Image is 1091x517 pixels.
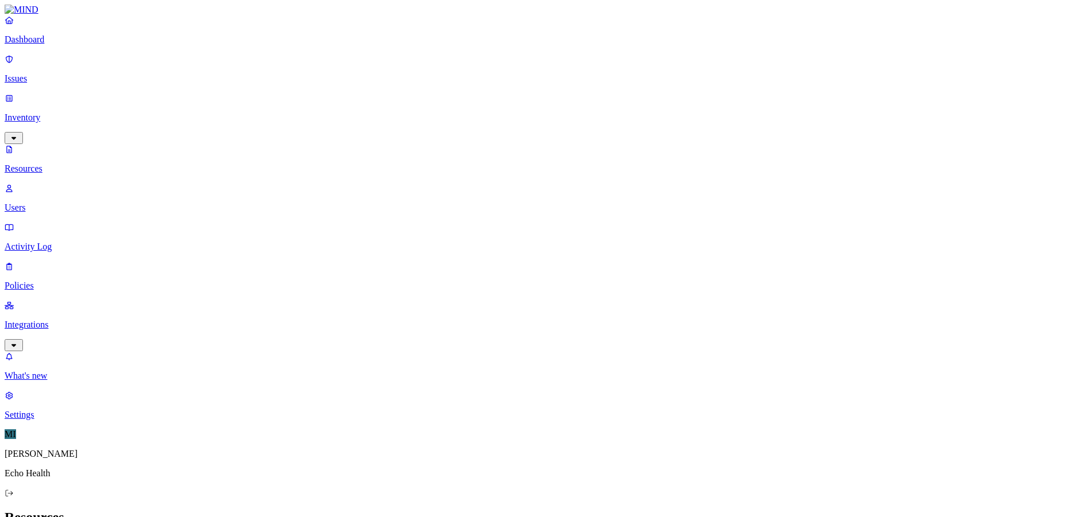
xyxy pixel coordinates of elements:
[5,320,1086,330] p: Integrations
[5,281,1086,291] p: Policies
[5,164,1086,174] p: Resources
[5,300,1086,349] a: Integrations
[5,93,1086,142] a: Inventory
[5,203,1086,213] p: Users
[5,429,16,439] span: MI
[5,15,1086,45] a: Dashboard
[5,242,1086,252] p: Activity Log
[5,112,1086,123] p: Inventory
[5,5,38,15] img: MIND
[5,449,1086,459] p: [PERSON_NAME]
[5,410,1086,420] p: Settings
[5,5,1086,15] a: MIND
[5,73,1086,84] p: Issues
[5,371,1086,381] p: What's new
[5,183,1086,213] a: Users
[5,261,1086,291] a: Policies
[5,54,1086,84] a: Issues
[5,34,1086,45] p: Dashboard
[5,351,1086,381] a: What's new
[5,222,1086,252] a: Activity Log
[5,390,1086,420] a: Settings
[5,144,1086,174] a: Resources
[5,468,1086,479] p: Echo Health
